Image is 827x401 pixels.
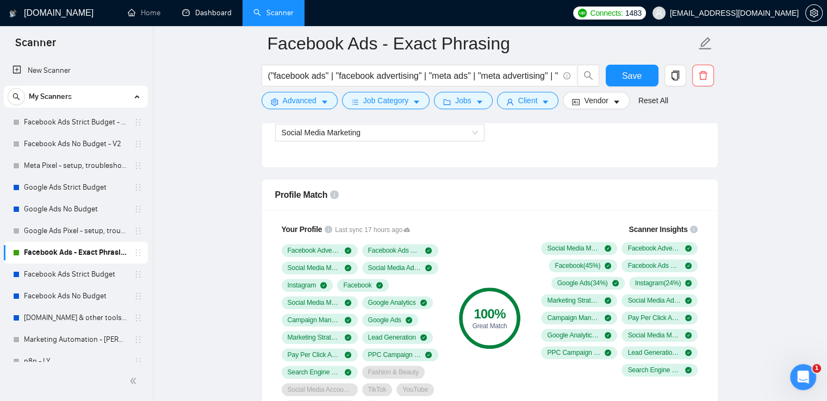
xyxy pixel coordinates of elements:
[8,88,25,105] button: search
[368,316,401,324] span: Google Ads
[605,349,611,356] span: check-circle
[134,183,142,192] span: holder
[129,375,140,386] span: double-left
[627,244,681,253] span: Facebook Advertising ( 55 %)
[563,92,629,109] button: idcardVendorcaret-down
[288,246,341,255] span: Facebook Advertising
[24,264,127,285] a: Facebook Ads Strict Budget
[685,332,692,339] span: check-circle
[655,9,663,17] span: user
[282,128,361,137] span: Social Media Marketing
[134,357,142,366] span: holder
[459,308,520,321] div: 100 %
[268,69,558,83] input: Search Freelance Jobs...
[805,4,823,22] button: setting
[577,65,599,86] button: search
[455,95,471,106] span: Jobs
[275,190,328,199] span: Profile Match
[625,7,642,19] span: 1483
[368,350,421,359] span: PPC Campaign Setup & Management
[547,348,600,357] span: PPC Campaign Setup & Management ( 15 %)
[134,248,142,257] span: holder
[805,9,823,17] a: setting
[605,245,611,252] span: check-circle
[13,60,139,82] a: New Scanner
[345,247,351,254] span: check-circle
[557,279,608,287] span: Google Ads ( 34 %)
[690,225,698,233] span: info-circle
[443,98,451,106] span: folder
[134,140,142,148] span: holder
[288,385,352,394] span: Social Media Account Setup
[665,71,686,80] span: copy
[351,98,359,106] span: bars
[283,95,316,106] span: Advanced
[288,264,341,272] span: Social Media Management
[134,205,142,214] span: holder
[182,8,232,17] a: dashboardDashboard
[406,317,412,323] span: check-circle
[288,350,341,359] span: Pay Per Click Advertising
[413,98,420,106] span: caret-down
[288,298,341,307] span: Social Media Marketing
[612,280,619,286] span: check-circle
[8,93,24,101] span: search
[330,190,339,199] span: info-circle
[693,71,713,80] span: delete
[7,35,65,58] span: Scanner
[790,364,816,390] iframe: Intercom live chat
[134,161,142,170] span: holder
[253,8,294,17] a: searchScanner
[4,60,148,82] li: New Scanner
[572,98,580,106] span: idcard
[24,198,127,220] a: Google Ads No Budget
[363,95,408,106] span: Job Category
[29,86,72,108] span: My Scanners
[368,368,419,377] span: Fashion & Beauty
[605,315,611,321] span: check-circle
[320,282,327,289] span: check-circle
[134,270,142,279] span: holder
[578,9,587,17] img: upwork-logo.png
[698,36,712,51] span: edit
[321,98,328,106] span: caret-down
[627,296,681,305] span: Social Media Advertising ( 20 %)
[547,244,600,253] span: Social Media Marketing ( 78 %)
[420,334,427,341] span: check-circle
[268,30,696,57] input: Scanner name...
[613,98,620,106] span: caret-down
[425,247,432,254] span: check-circle
[685,245,692,252] span: check-circle
[402,385,428,394] span: YouTube
[24,242,127,264] a: Facebook Ads - Exact Phrasing
[425,352,432,358] span: check-circle
[345,352,351,358] span: check-circle
[635,279,681,287] span: Instagram ( 24 %)
[134,118,142,127] span: holder
[685,280,692,286] span: check-circle
[627,348,681,357] span: Lead Generation ( 14 %)
[325,225,332,233] span: info-circle
[627,314,681,322] span: Pay Per Click Advertising ( 20 %)
[24,177,127,198] a: Google Ads Strict Budget
[812,364,821,373] span: 1
[345,299,351,306] span: check-circle
[335,225,410,235] span: Last sync 17 hours ago
[343,281,371,290] span: Facebook
[459,323,520,329] div: Great Match
[497,92,559,109] button: userClientcaret-down
[627,366,681,374] span: Search Engine Marketing ( 14 %)
[368,264,421,272] span: Social Media Advertising
[134,227,142,235] span: holder
[692,65,714,86] button: delete
[685,315,692,321] span: check-circle
[584,95,608,106] span: Vendor
[629,225,687,233] span: Scanner Insights
[542,98,549,106] span: caret-down
[685,349,692,356] span: check-circle
[288,333,341,342] span: Marketing Strategy
[24,350,127,372] a: n8n - LY
[606,65,658,86] button: Save
[627,331,681,340] span: Social Media Management ( 16 %)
